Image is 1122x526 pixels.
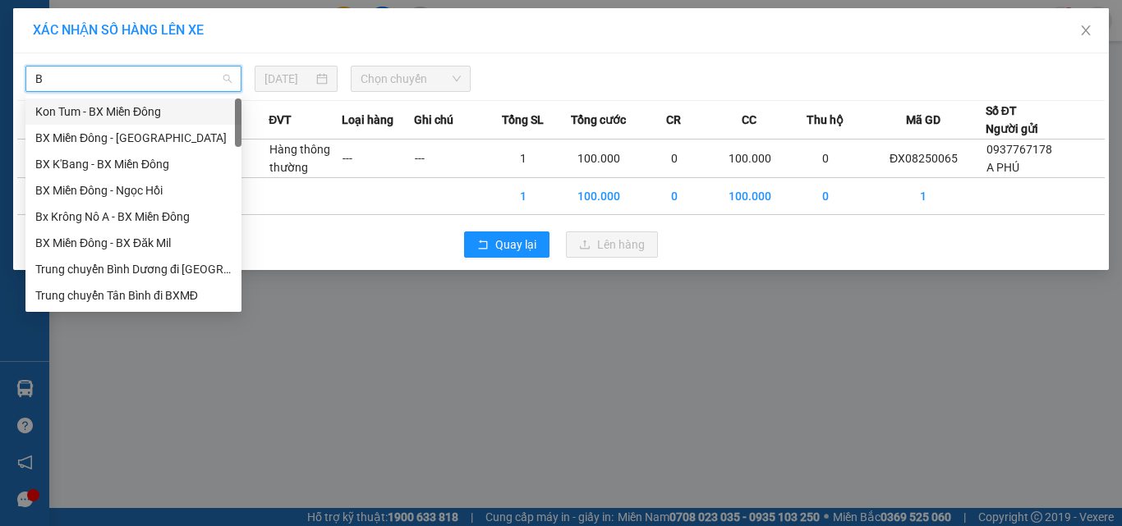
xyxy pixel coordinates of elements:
[25,204,241,230] div: Bx Krông Nô A - BX Miền Đông
[638,178,710,215] td: 0
[342,140,414,178] td: ---
[342,111,393,129] span: Loại hàng
[35,286,232,304] div: Trung chuyển Tân Bình đi BXMĐ
[33,22,204,38] span: XÁC NHẬN SỐ HÀNG LÊN XE
[264,70,312,88] input: 15/08/2025
[502,111,544,129] span: Tổng SL
[1063,8,1109,54] button: Close
[25,151,241,177] div: BX K'Bang - BX Miền Đông
[35,155,232,173] div: BX K'Bang - BX Miền Đông
[35,181,232,199] div: BX Miền Đông - Ngọc Hồi
[487,140,559,178] td: 1
[25,256,241,282] div: Trung chuyển Bình Dương đi BXMĐ
[986,102,1038,138] div: Số ĐT Người gửi
[487,178,559,215] td: 1
[566,231,658,258] button: uploadLên hàng
[906,111,940,129] span: Mã GD
[638,140,710,178] td: 0
[986,161,1019,174] span: A PHÚ
[559,140,638,178] td: 100.000
[414,140,486,178] td: ---
[666,111,681,129] span: CR
[361,66,462,91] span: Chọn chuyến
[559,178,638,215] td: 100.000
[269,111,292,129] span: ĐVT
[35,208,232,226] div: Bx Krông Nô A - BX Miền Đông
[1079,24,1092,37] span: close
[862,140,986,178] td: ĐX08250065
[269,140,341,178] td: Hàng thông thường
[710,178,789,215] td: 100.000
[862,178,986,215] td: 1
[25,125,241,151] div: BX Miền Đông - Đắk Hà
[25,230,241,256] div: BX Miền Đông - BX Đăk Mil
[25,177,241,204] div: BX Miền Đông - Ngọc Hồi
[477,239,489,252] span: rollback
[789,140,862,178] td: 0
[710,140,789,178] td: 100.000
[35,234,232,252] div: BX Miền Đông - BX Đăk Mil
[35,103,232,121] div: Kon Tum - BX Miền Đông
[35,129,232,147] div: BX Miền Đông - [GEOGRAPHIC_DATA]
[742,111,756,129] span: CC
[25,98,241,125] div: Kon Tum - BX Miền Đông
[571,111,626,129] span: Tổng cước
[986,143,1052,156] span: 0937767178
[807,111,844,129] span: Thu hộ
[789,178,862,215] td: 0
[495,236,536,254] span: Quay lại
[414,111,453,129] span: Ghi chú
[35,260,232,278] div: Trung chuyển Bình Dương đi [GEOGRAPHIC_DATA]
[25,282,241,309] div: Trung chuyển Tân Bình đi BXMĐ
[464,231,550,258] button: rollbackQuay lại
